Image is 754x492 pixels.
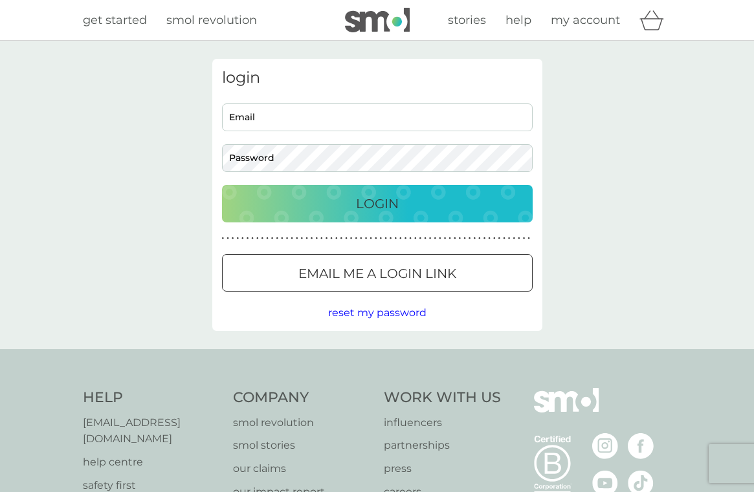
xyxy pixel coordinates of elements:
[276,235,278,242] p: ●
[233,437,371,454] a: smol stories
[247,235,249,242] p: ●
[399,235,402,242] p: ●
[551,13,620,27] span: my account
[444,235,447,242] p: ●
[305,235,308,242] p: ●
[83,414,221,447] a: [EMAIL_ADDRESS][DOMAIN_NAME]
[434,235,436,242] p: ●
[424,235,427,242] p: ●
[166,11,257,30] a: smol revolution
[345,8,410,32] img: smol
[291,235,293,242] p: ●
[513,235,515,242] p: ●
[222,254,533,292] button: Email me a login link
[286,235,289,242] p: ●
[384,414,501,431] a: influencers
[409,235,412,242] p: ●
[639,7,672,33] div: basket
[370,235,372,242] p: ●
[384,388,501,408] h4: Work With Us
[251,235,254,242] p: ●
[232,235,234,242] p: ●
[356,193,399,214] p: Login
[448,13,486,27] span: stories
[83,11,147,30] a: get started
[296,235,298,242] p: ●
[222,235,225,242] p: ●
[236,235,239,242] p: ●
[233,414,371,431] a: smol revolution
[222,185,533,222] button: Login
[508,235,511,242] p: ●
[505,13,531,27] span: help
[222,69,533,87] h3: login
[384,460,501,477] a: press
[315,235,318,242] p: ●
[518,235,520,242] p: ●
[271,235,274,242] p: ●
[628,433,654,459] img: visit the smol Facebook page
[227,235,229,242] p: ●
[503,235,505,242] p: ●
[478,235,481,242] p: ●
[523,235,526,242] p: ●
[414,235,417,242] p: ●
[419,235,422,242] p: ●
[166,13,257,27] span: smol revolution
[551,11,620,30] a: my account
[493,235,496,242] p: ●
[534,388,599,432] img: smol
[298,263,456,284] p: Email me a login link
[241,235,244,242] p: ●
[449,235,451,242] p: ●
[384,235,387,242] p: ●
[384,437,501,454] a: partnerships
[345,235,348,242] p: ●
[592,433,618,459] img: visit the smol Instagram page
[365,235,368,242] p: ●
[233,388,371,408] h4: Company
[405,235,407,242] p: ●
[83,388,221,408] h4: Help
[459,235,461,242] p: ●
[527,235,530,242] p: ●
[330,235,333,242] p: ●
[320,235,323,242] p: ●
[326,235,328,242] p: ●
[439,235,441,242] p: ●
[256,235,259,242] p: ●
[83,454,221,471] a: help centre
[463,235,466,242] p: ●
[83,13,147,27] span: get started
[469,235,471,242] p: ●
[429,235,432,242] p: ●
[394,235,397,242] p: ●
[335,235,338,242] p: ●
[328,305,427,321] button: reset my password
[311,235,313,242] p: ●
[488,235,491,242] p: ●
[261,235,264,242] p: ●
[233,460,371,477] a: our claims
[390,235,392,242] p: ●
[266,235,269,242] p: ●
[360,235,362,242] p: ●
[301,235,304,242] p: ●
[375,235,377,242] p: ●
[380,235,383,242] p: ●
[340,235,343,242] p: ●
[505,11,531,30] a: help
[328,306,427,319] span: reset my password
[281,235,283,242] p: ●
[350,235,353,242] p: ●
[448,11,486,30] a: stories
[483,235,486,242] p: ●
